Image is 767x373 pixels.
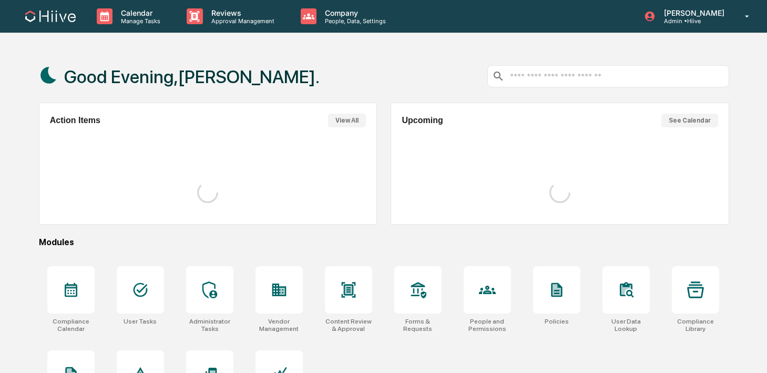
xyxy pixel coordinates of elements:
div: Administrator Tasks [186,318,233,332]
div: User Tasks [124,318,157,325]
h2: Upcoming [402,116,443,125]
div: Modules [39,237,729,247]
p: [PERSON_NAME] [656,8,730,17]
div: Compliance Library [672,318,719,332]
button: See Calendar [661,114,718,127]
div: Compliance Calendar [47,318,95,332]
img: logo [25,11,76,22]
div: People and Permissions [464,318,511,332]
p: Company [316,8,391,17]
h2: Action Items [50,116,100,125]
div: Forms & Requests [394,318,442,332]
p: Calendar [113,8,166,17]
h1: Good Evening,[PERSON_NAME]. [64,66,320,87]
div: Vendor Management [255,318,303,332]
p: Approval Management [203,17,280,25]
p: Manage Tasks [113,17,166,25]
div: Policies [545,318,569,325]
p: Reviews [203,8,280,17]
p: Admin • Hiive [656,17,730,25]
div: User Data Lookup [602,318,650,332]
p: People, Data, Settings [316,17,391,25]
button: View All [328,114,366,127]
div: Content Review & Approval [325,318,372,332]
